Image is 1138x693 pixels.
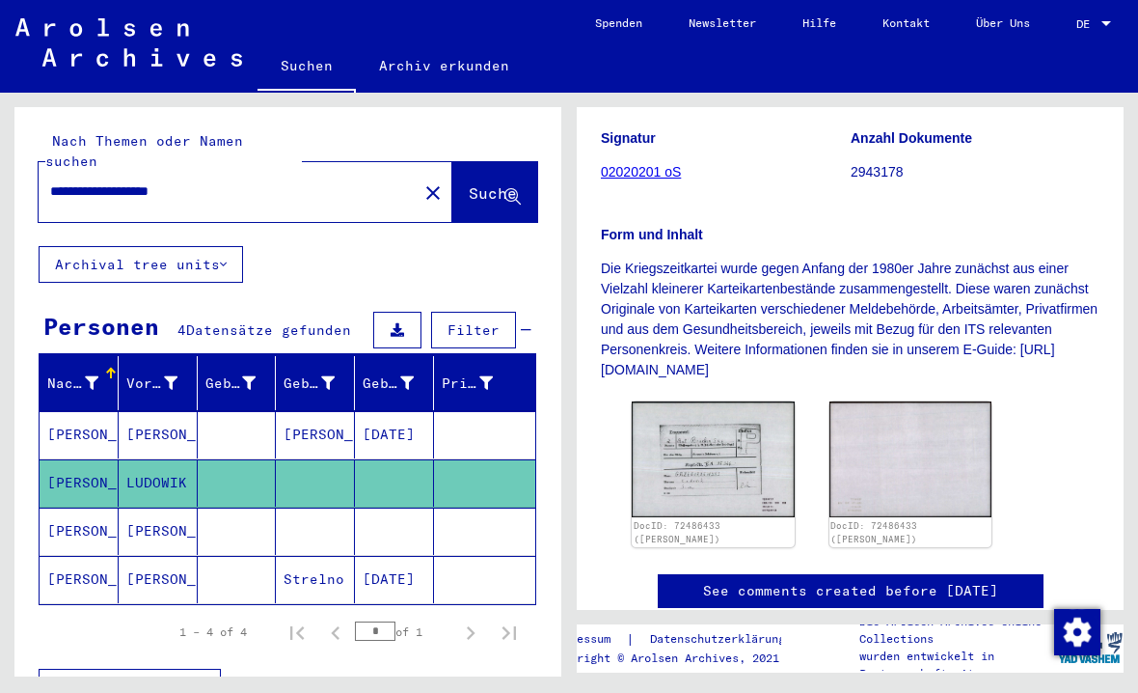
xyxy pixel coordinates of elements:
a: Suchen [257,42,356,93]
b: Form und Inhalt [601,227,703,242]
mat-cell: LUDOWIK [119,459,198,507]
div: Geburtsdatum [363,368,438,399]
div: Geburt‏ [284,368,359,399]
p: Die Kriegszeitkartei wurde gegen Anfang der 1980er Jahre zunächst aus einer Vielzahl kleinerer Ka... [601,259,1099,380]
img: Arolsen_neg.svg [15,18,242,67]
p: Copyright © Arolsen Archives, 2021 [550,650,808,667]
span: Datensätze gefunden [186,321,351,339]
a: Datenschutzerklärung [635,629,808,650]
a: Archiv erkunden [356,42,532,89]
a: 02020201 oS [601,164,681,180]
mat-cell: [PERSON_NAME] [119,411,198,458]
img: 002.jpg [829,402,992,517]
mat-cell: [PERSON_NAME] [40,459,119,507]
mat-cell: [DATE] [355,556,434,603]
mat-header-cell: Vorname [119,356,198,410]
button: Suche [452,162,537,222]
mat-header-cell: Geburtsname [198,356,277,410]
button: Previous page [316,613,355,651]
div: Prisoner # [442,374,493,394]
mat-cell: [PERSON_NAME] [119,556,198,603]
span: Suche [469,183,517,203]
mat-header-cell: Geburt‏ [276,356,355,410]
img: Zustimmung ändern [1054,609,1100,655]
mat-cell: [PERSON_NAME] [40,411,119,458]
p: Die Arolsen Archives Online-Collections [859,613,1055,648]
div: 1 – 4 of 4 [179,624,247,641]
span: Filter [447,321,500,339]
div: Nachname [47,374,98,394]
button: Archival tree units [39,246,243,283]
mat-cell: [PERSON_NAME] [40,556,119,603]
mat-header-cell: Nachname [40,356,119,410]
img: 001.jpg [632,402,795,517]
div: Geburtsname [205,374,257,394]
div: Vorname [126,374,177,394]
div: Geburtsname [205,368,281,399]
span: 4 [177,321,186,339]
b: Anzahl Dokumente [851,130,972,146]
mat-cell: [PERSON_NAME] [119,508,198,555]
mat-icon: close [421,181,445,205]
mat-header-cell: Prisoner # [434,356,535,410]
div: Nachname [47,368,122,399]
button: Filter [431,312,516,348]
a: DocID: 72486433 ([PERSON_NAME]) [634,520,720,544]
mat-cell: [PERSON_NAME] [40,508,119,555]
p: wurden entwickelt in Partnerschaft mit [859,648,1055,682]
mat-label: Nach Themen oder Namen suchen [45,132,243,170]
button: Next page [451,613,490,651]
div: Prisoner # [442,368,517,399]
a: DocID: 72486433 ([PERSON_NAME]) [830,520,917,544]
a: Impressum [550,629,626,650]
button: First page [278,613,316,651]
div: | [550,629,808,650]
button: Last page [490,613,528,651]
b: Signatur [601,130,656,146]
span: DE [1076,17,1097,31]
p: 2943178 [851,162,1099,182]
a: See comments created before [DATE] [703,581,998,601]
div: Personen [43,309,159,344]
div: of 1 [355,623,451,641]
div: Geburtsdatum [363,374,414,394]
mat-cell: [DATE] [355,411,434,458]
mat-header-cell: Geburtsdatum [355,356,434,410]
button: Clear [414,173,452,211]
mat-cell: [PERSON_NAME] [276,411,355,458]
mat-cell: Strelno [276,556,355,603]
div: Vorname [126,368,202,399]
div: Geburt‏ [284,374,335,394]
